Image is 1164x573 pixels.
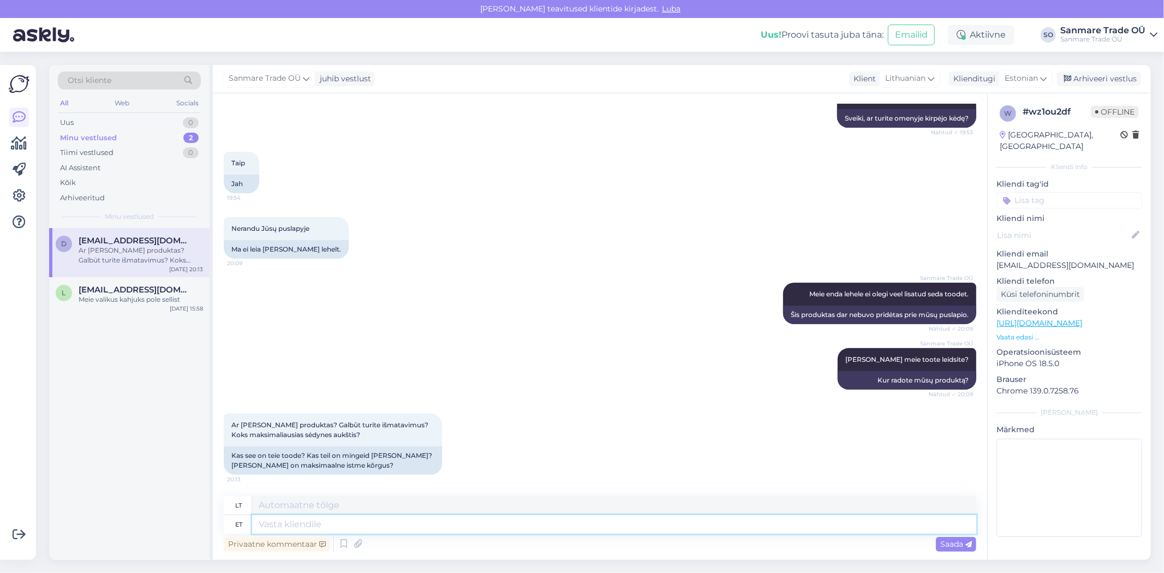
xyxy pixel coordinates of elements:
div: Aktiivne [948,25,1014,45]
p: Kliendi email [996,248,1142,260]
div: Sanmare Trade OÜ [1060,26,1145,35]
p: Klienditeekond [996,306,1142,318]
span: Nähtud ✓ 20:09 [929,390,973,398]
button: Emailid [888,25,935,45]
div: Küsi telefoninumbrit [996,287,1084,302]
div: [PERSON_NAME] [996,408,1142,417]
input: Lisa nimi [997,229,1130,241]
span: Estonian [1005,73,1038,85]
div: Arhiveeritud [60,193,105,204]
p: Märkmed [996,424,1142,435]
span: 20:09 [227,259,268,267]
span: d [61,240,67,248]
span: Nähtud ✓ 19:53 [931,128,973,136]
div: juhib vestlust [315,73,371,85]
span: Meie enda lehele ei olegi veel lisatud seda toodet. [809,290,969,298]
div: lt [236,496,242,515]
span: Sanmare Trade OÜ [920,339,973,348]
div: # wz1ou2df [1023,105,1091,118]
div: Meie valikus kahjuks pole sellist [79,295,203,305]
span: liiviasukyl@gmail.com [79,285,192,295]
div: [DATE] 20:13 [169,265,203,273]
span: Luba [659,4,684,14]
span: Lithuanian [885,73,926,85]
span: w [1005,109,1012,117]
div: 0 [183,117,199,128]
p: Vaata edasi ... [996,332,1142,342]
span: Ar [PERSON_NAME] produktas? Galbūt turite išmatavimus? Koks maksimaliausias sėdynes aukštis? [231,421,430,439]
a: Sanmare Trade OÜSanmare Trade OÜ [1060,26,1157,44]
p: Kliendi nimi [996,213,1142,224]
span: Offline [1091,106,1139,118]
b: Uus! [761,29,781,40]
span: Taip [231,159,245,167]
div: Jah [224,175,259,193]
div: Klient [849,73,876,85]
div: Ma ei leia [PERSON_NAME] lehelt. [224,240,349,259]
div: Uus [60,117,74,128]
div: [DATE] 15:58 [170,305,203,313]
div: Kliendi info [996,162,1142,172]
div: Klienditugi [949,73,995,85]
div: Web [113,96,132,110]
span: Otsi kliente [68,75,111,86]
span: Minu vestlused [105,212,154,222]
p: Brauser [996,374,1142,385]
input: Lisa tag [996,192,1142,208]
div: Proovi tasuta juba täna: [761,28,884,41]
span: dovilepakausyte4@gmail.com [79,236,192,246]
div: Šis produktas dar nebuvo pridėtas prie mūsų puslapio. [783,306,976,324]
span: Nerandu Jūsų puslapyje [231,224,309,232]
div: Kõik [60,177,76,188]
p: Kliendi telefon [996,276,1142,287]
div: [GEOGRAPHIC_DATA], [GEOGRAPHIC_DATA] [1000,129,1120,152]
p: Kliendi tag'id [996,178,1142,190]
div: SO [1041,27,1056,43]
span: Saada [940,539,972,549]
div: Sanmare Trade OÜ [1060,35,1145,44]
a: [URL][DOMAIN_NAME] [996,318,1082,328]
div: All [58,96,70,110]
p: Operatsioonisüsteem [996,347,1142,358]
div: Kas see on teie toode? Kas teil on mingeid [PERSON_NAME]? [PERSON_NAME] on maksimaalne istme kõrgus? [224,446,442,475]
p: Chrome 139.0.7258.76 [996,385,1142,397]
span: Sanmare Trade OÜ [920,274,973,282]
span: 20:13 [227,475,268,484]
img: Askly Logo [9,74,29,94]
span: l [62,289,66,297]
span: Sanmare Trade OÜ [229,73,301,85]
p: iPhone OS 18.5.0 [996,358,1142,369]
span: [PERSON_NAME] meie toote leidsite? [845,355,969,363]
p: [EMAIL_ADDRESS][DOMAIN_NAME] [996,260,1142,271]
div: Sveiki, ar turite omenyje kirpėjo kėdę? [837,109,976,128]
span: Nähtud ✓ 20:09 [929,325,973,333]
div: Privaatne kommentaar [224,537,330,552]
div: Socials [174,96,201,110]
div: Arhiveeri vestlus [1057,71,1141,86]
div: AI Assistent [60,163,100,174]
div: et [235,515,242,534]
div: 2 [183,133,199,144]
div: Kur radote mūsų produktą? [838,371,976,390]
div: Tiimi vestlused [60,147,114,158]
div: Ar [PERSON_NAME] produktas? Galbūt turite išmatavimus? Koks maksimaliausias sėdynes aukštis? [79,246,203,265]
div: Minu vestlused [60,133,117,144]
span: 19:54 [227,194,268,202]
div: 0 [183,147,199,158]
